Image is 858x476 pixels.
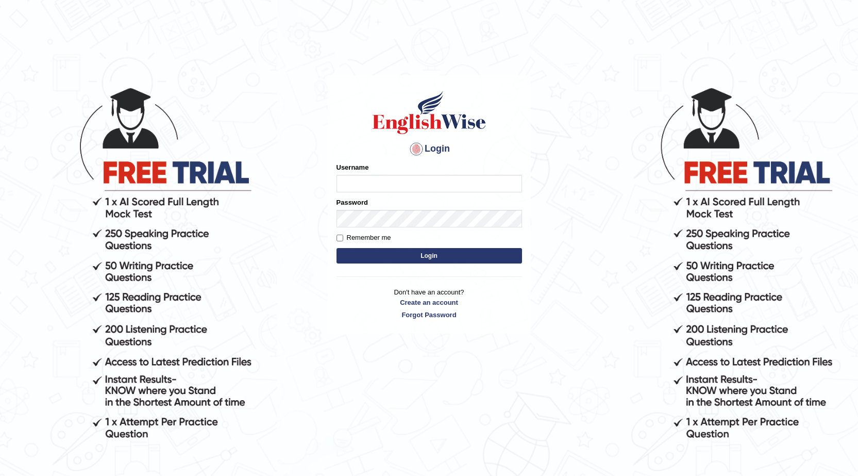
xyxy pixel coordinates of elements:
[337,162,369,172] label: Username
[337,298,522,307] a: Create an account
[337,233,391,243] label: Remember me
[337,287,522,319] p: Don't have an account?
[337,141,522,157] h4: Login
[337,198,368,207] label: Password
[371,89,488,136] img: Logo of English Wise sign in for intelligent practice with AI
[337,310,522,320] a: Forgot Password
[337,235,343,241] input: Remember me
[337,248,522,264] button: Login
